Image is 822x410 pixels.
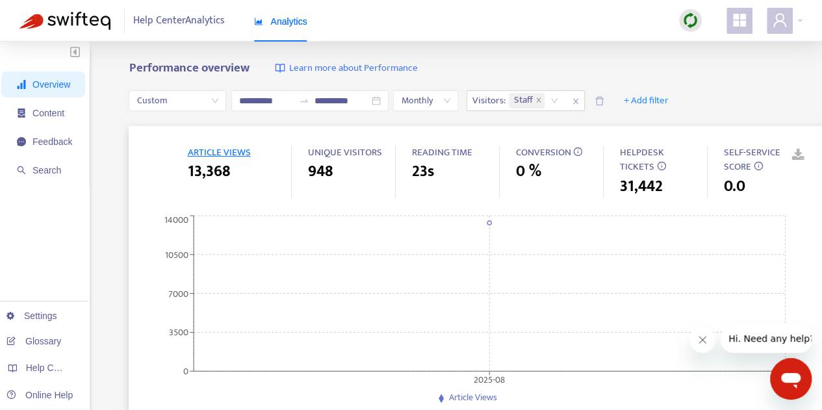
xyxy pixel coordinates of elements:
[307,160,332,183] span: 948
[136,91,218,110] span: Custom
[168,286,188,301] tspan: 7000
[721,324,812,353] iframe: Message from company
[299,96,309,106] span: swap-right
[299,96,309,106] span: to
[17,166,26,175] span: search
[6,390,73,400] a: Online Help
[411,160,433,183] span: 23s
[467,91,507,110] span: Visitors :
[535,97,542,105] span: close
[6,336,61,346] a: Glossary
[26,363,79,373] span: Help Centers
[401,91,450,110] span: Monthly
[129,58,249,78] b: Performance overview
[509,93,545,109] span: Staff
[19,12,110,30] img: Swifteq
[187,144,250,160] span: ARTICLE VIEWS
[17,137,26,146] span: message
[723,144,780,175] span: SELF-SERVICE SCORE
[32,165,61,175] span: Search
[772,12,788,28] span: user
[32,136,72,147] span: Feedback
[732,12,747,28] span: appstore
[275,63,285,73] img: image-link
[17,80,26,89] span: signal
[133,8,225,33] span: Help Center Analytics
[8,9,94,19] span: Hi. Need any help?
[32,108,64,118] span: Content
[614,90,678,111] button: + Add filter
[567,94,584,109] span: close
[682,12,699,29] img: sync.dc5367851b00ba804db3.png
[275,61,417,76] a: Learn more about Performance
[165,248,188,263] tspan: 10500
[6,311,57,321] a: Settings
[254,16,307,27] span: Analytics
[595,96,604,106] span: delete
[689,327,715,353] iframe: Close message
[187,160,229,183] span: 13,368
[624,93,669,109] span: + Add filter
[515,160,541,183] span: 0 %
[289,61,417,76] span: Learn more about Performance
[17,109,26,118] span: container
[307,144,381,160] span: UNIQUE VISITORS
[169,325,188,340] tspan: 3500
[164,212,188,227] tspan: 14000
[411,144,472,160] span: READING TIME
[254,17,263,26] span: area-chart
[183,364,188,379] tspan: 0
[32,79,70,90] span: Overview
[474,372,505,387] tspan: 2025-08
[514,93,533,109] span: Staff
[515,144,571,160] span: CONVERSION
[448,390,496,405] span: Article Views
[619,175,662,198] span: 31,442
[770,358,812,400] iframe: Button to launch messaging window
[619,144,663,175] span: HELPDESK TICKETS
[723,175,745,198] span: 0.0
